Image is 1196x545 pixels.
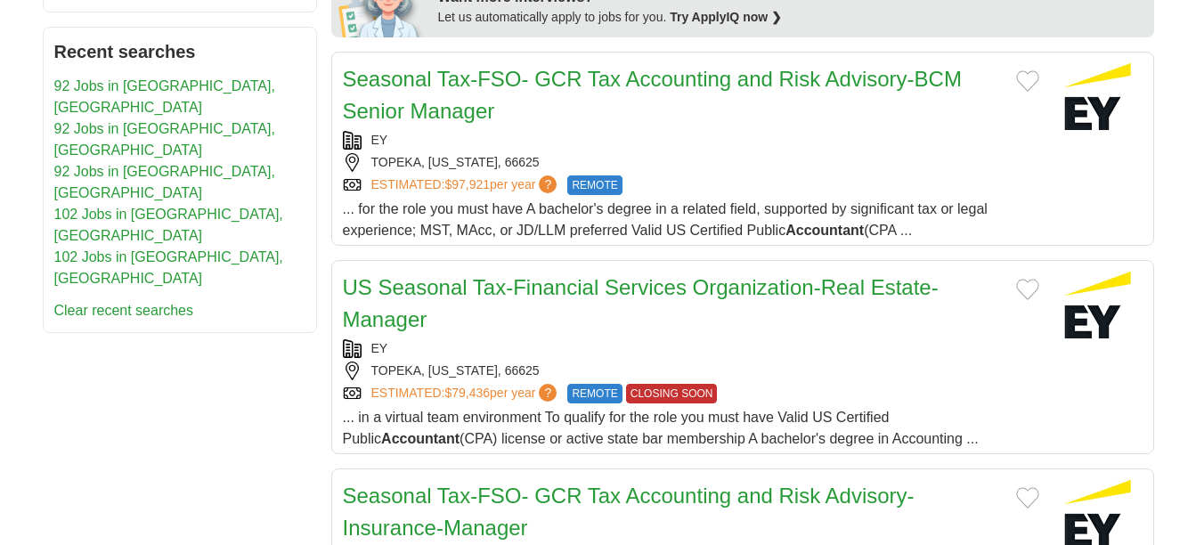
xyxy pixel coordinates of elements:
[371,384,561,403] a: ESTIMATED:$79,436per year?
[343,201,988,238] span: ... for the role you must have A bachelor's degree in a related field, supported by significant t...
[1054,63,1143,130] img: EY logo
[626,384,718,403] span: CLOSING SOON
[371,175,561,195] a: ESTIMATED:$97,921per year?
[381,431,460,446] strong: Accountant
[1016,70,1039,92] button: Add to favorite jobs
[343,153,1039,172] div: TOPEKA, [US_STATE], 66625
[54,164,275,200] a: 92 Jobs in [GEOGRAPHIC_DATA], [GEOGRAPHIC_DATA]
[438,8,1143,27] div: Let us automatically apply to jobs for you.
[1054,272,1143,338] img: EY logo
[444,386,490,400] span: $79,436
[343,362,1039,380] div: TOPEKA, [US_STATE], 66625
[1016,487,1039,508] button: Add to favorite jobs
[539,384,557,402] span: ?
[54,78,275,115] a: 92 Jobs in [GEOGRAPHIC_DATA], [GEOGRAPHIC_DATA]
[54,38,305,65] h2: Recent searches
[785,223,864,238] strong: Accountant
[670,10,782,24] a: Try ApplyIQ now ❯
[343,410,979,446] span: ... in a virtual team environment To qualify for the role you must have Valid US Certified Public...
[371,133,388,147] a: EY
[343,275,939,331] a: US Seasonal Tax-Financial Services Organization-Real Estate-Manager
[444,177,490,191] span: $97,921
[371,341,388,355] a: EY
[539,175,557,193] span: ?
[54,121,275,158] a: 92 Jobs in [GEOGRAPHIC_DATA], [GEOGRAPHIC_DATA]
[343,484,915,540] a: Seasonal Tax-FSO- GCR Tax Accounting and Risk Advisory-Insurance-Manager
[567,384,622,403] span: REMOTE
[567,175,622,195] span: REMOTE
[54,207,283,243] a: 102 Jobs in [GEOGRAPHIC_DATA], [GEOGRAPHIC_DATA]
[54,303,194,318] a: Clear recent searches
[1016,279,1039,300] button: Add to favorite jobs
[54,249,283,286] a: 102 Jobs in [GEOGRAPHIC_DATA], [GEOGRAPHIC_DATA]
[343,67,962,123] a: Seasonal Tax-FSO- GCR Tax Accounting and Risk Advisory-BCM Senior Manager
